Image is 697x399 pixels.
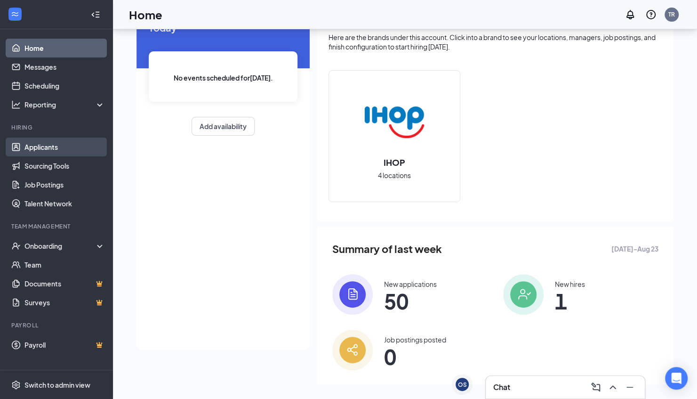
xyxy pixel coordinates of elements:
a: Home [24,39,105,57]
div: TR [668,10,675,18]
button: ComposeMessage [588,380,603,395]
svg: WorkstreamLogo [10,9,20,19]
div: Payroll [11,321,103,329]
a: Sourcing Tools [24,156,105,175]
button: Minimize [622,380,637,395]
a: Talent Network [24,194,105,213]
h3: Chat [493,382,510,392]
svg: Notifications [625,9,636,20]
svg: ComposeMessage [590,382,601,393]
span: [DATE] - Aug 23 [611,244,658,254]
a: Messages [24,57,105,76]
div: Here are the brands under this account. Click into a brand to see your locations, managers, job p... [328,33,662,51]
a: Scheduling [24,76,105,95]
a: Team [24,255,105,274]
span: Summary of last week [332,241,442,257]
span: 4 locations [378,170,411,180]
img: icon [503,274,544,315]
span: 50 [384,293,437,309]
img: IHOP [364,92,425,153]
svg: UserCheck [11,241,21,251]
span: No events scheduled for [DATE] . [174,73,273,83]
span: 1 [555,293,585,309]
h2: IHOP [374,156,415,168]
div: Open Intercom Messenger [665,367,688,390]
svg: Settings [11,380,21,390]
img: icon [332,274,373,315]
div: Hiring [11,123,103,131]
div: Reporting [24,100,105,109]
button: ChevronUp [605,380,620,395]
div: Switch to admin view [24,380,90,390]
svg: QuestionInfo [645,9,657,20]
svg: Minimize [624,382,635,393]
a: Applicants [24,138,105,156]
a: PayrollCrown [24,335,105,354]
button: Add availability [192,117,255,136]
div: New hires [555,279,585,289]
span: 0 [384,348,446,365]
a: DocumentsCrown [24,274,105,293]
h1: Home [129,7,162,23]
a: SurveysCrown [24,293,105,312]
svg: Analysis [11,100,21,109]
img: icon [332,330,373,370]
div: Team Management [11,222,103,230]
a: Job Postings [24,175,105,194]
svg: ChevronUp [607,382,618,393]
div: Onboarding [24,241,97,251]
div: New applications [384,279,437,289]
svg: Collapse [91,10,100,19]
div: Job postings posted [384,335,446,344]
div: OS [458,381,467,389]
